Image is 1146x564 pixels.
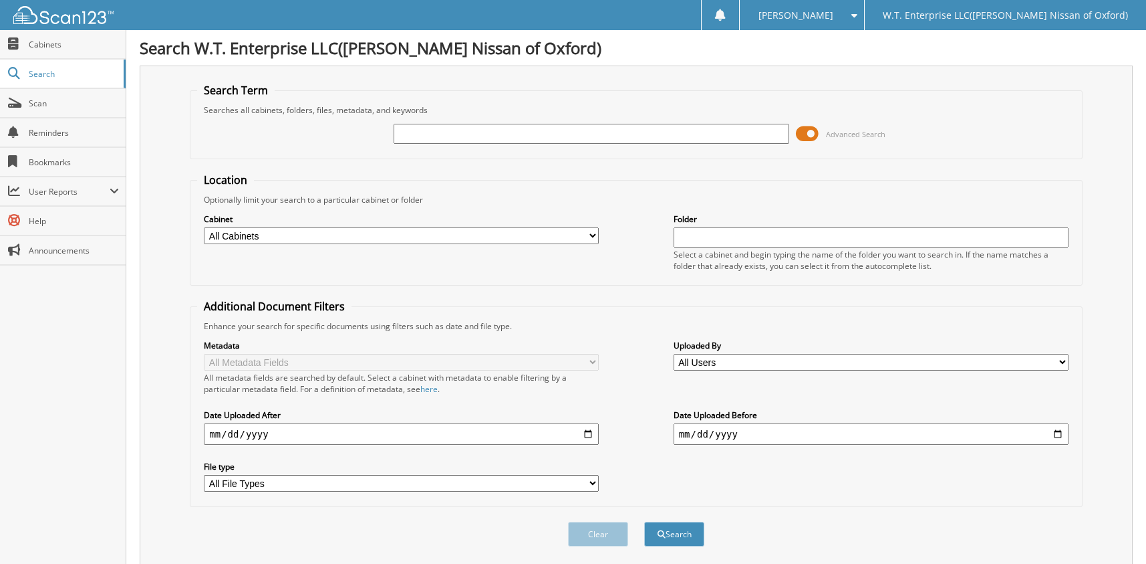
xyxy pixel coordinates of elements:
[758,11,833,19] span: [PERSON_NAME]
[826,129,885,139] span: Advanced Search
[29,127,119,138] span: Reminders
[29,157,119,168] span: Bookmarks
[197,104,1075,116] div: Searches all cabinets, folders, files, metadata, and keywords
[197,320,1075,332] div: Enhance your search for specific documents using filters such as date and file type.
[13,6,114,24] img: scan123-logo-white.svg
[140,37,1133,59] h1: Search W.T. Enterprise LLC([PERSON_NAME] Nissan of Oxford)
[197,83,275,98] legend: Search Term
[204,340,599,351] label: Metadata
[420,383,438,395] a: here
[29,215,119,227] span: Help
[204,372,599,395] div: All metadata fields are searched by default. Select a cabinet with metadata to enable filtering b...
[29,245,119,256] span: Announcements
[674,213,1068,225] label: Folder
[674,249,1068,272] div: Select a cabinet and begin typing the name of the folder you want to search in. If the name match...
[204,409,599,421] label: Date Uploaded After
[204,213,599,225] label: Cabinet
[29,39,119,50] span: Cabinets
[674,424,1068,445] input: end
[29,98,119,109] span: Scan
[644,522,704,547] button: Search
[197,194,1075,205] div: Optionally limit your search to a particular cabinet or folder
[883,11,1128,19] span: W.T. Enterprise LLC([PERSON_NAME] Nissan of Oxford)
[204,424,599,445] input: start
[197,173,254,187] legend: Location
[568,522,628,547] button: Clear
[204,461,599,472] label: File type
[674,409,1068,421] label: Date Uploaded Before
[674,340,1068,351] label: Uploaded By
[29,186,110,197] span: User Reports
[29,68,117,80] span: Search
[197,299,351,314] legend: Additional Document Filters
